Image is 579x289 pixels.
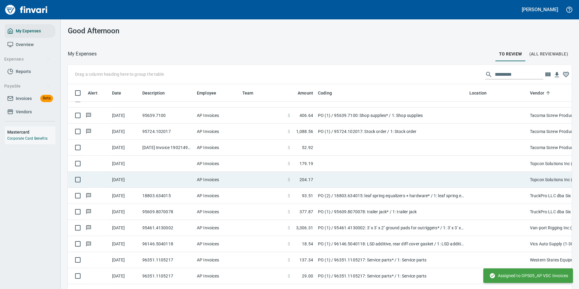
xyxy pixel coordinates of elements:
[194,188,240,204] td: AP Invoices
[288,193,290,199] span: $
[7,129,55,135] h6: Mastercard
[318,89,332,97] span: Coding
[194,204,240,220] td: AP Invoices
[302,193,313,199] span: 93.51
[85,129,92,133] span: Has messages
[530,89,544,97] span: Vendor
[5,65,55,78] a: Reports
[197,89,224,97] span: Employee
[299,112,313,118] span: 406.64
[298,89,313,97] span: Amount
[110,124,140,140] td: [DATE]
[7,136,48,141] a: Corporate Card Benefits
[4,82,50,90] span: Payable
[16,41,34,48] span: Overview
[85,194,92,198] span: Has messages
[110,252,140,268] td: [DATE]
[194,252,240,268] td: AP Invoices
[88,89,105,97] span: Alert
[316,204,467,220] td: PO (1) / 95609.8070078: trailer jack* / 1: trailer jack
[561,70,571,79] button: Column choices favorited. Click to reset to default
[194,140,240,156] td: AP Invoices
[499,50,522,58] span: To Review
[296,225,313,231] span: 3,306.31
[68,50,97,58] nav: breadcrumb
[288,273,290,279] span: $
[110,204,140,220] td: [DATE]
[16,27,41,35] span: My Expenses
[140,204,194,220] td: 95609.8070078
[112,89,129,97] span: Date
[316,188,467,204] td: PO (2) / 18803.634015: leaf spring equalizers + hardware* / 1: leaf spring equalizers + hardware
[2,54,52,65] button: Expenses
[194,220,240,236] td: AP Invoices
[242,89,261,97] span: Team
[489,273,568,279] span: Assigned to OPS05_AP VDC Invoices
[110,108,140,124] td: [DATE]
[140,124,194,140] td: 95724.102017
[288,257,290,263] span: $
[529,50,568,58] span: (All Reviewable)
[288,144,290,151] span: $
[288,225,290,231] span: $
[16,108,32,116] span: Vendors
[299,161,313,167] span: 179.19
[194,172,240,188] td: AP Invoices
[110,268,140,284] td: [DATE]
[5,105,55,119] a: Vendors
[85,242,92,246] span: Has messages
[316,252,467,268] td: PO (1) / 96351.1105217: Service parts* / 1: Service parts
[40,95,53,102] span: Beta
[5,92,55,105] a: InvoicesBeta
[522,6,558,13] h5: [PERSON_NAME]
[520,5,560,14] button: [PERSON_NAME]
[316,108,467,124] td: PO (1) / 95639.7100: Shop supplies* / 1: Shop supplies
[110,188,140,204] td: [DATE]
[142,89,173,97] span: Description
[110,156,140,172] td: [DATE]
[288,241,290,247] span: $
[140,236,194,252] td: 96146.5040118
[16,68,31,75] span: Reports
[110,172,140,188] td: [DATE]
[85,113,92,117] span: Has messages
[299,257,313,263] span: 137.34
[5,38,55,51] a: Overview
[112,89,121,97] span: Date
[4,55,50,63] span: Expenses
[75,71,164,77] p: Drag a column heading here to group the table
[4,2,49,17] img: Finvari
[290,89,313,97] span: Amount
[194,268,240,284] td: AP Invoices
[296,128,313,135] span: 1,088.56
[469,89,487,97] span: Location
[140,188,194,204] td: 18803.634015
[68,27,226,35] h3: Good Afternoon
[140,252,194,268] td: 96351.1105217
[2,81,52,92] button: Payable
[530,89,552,97] span: Vendor
[88,89,98,97] span: Alert
[302,144,313,151] span: 52.92
[197,89,216,97] span: Employee
[194,124,240,140] td: AP Invoices
[316,124,467,140] td: PO (1) / 95724.102017: Stock order / 1: Stock order
[194,156,240,172] td: AP Invoices
[110,140,140,156] td: [DATE]
[140,268,194,284] td: 96351.1105217
[194,108,240,124] td: AP Invoices
[85,210,92,214] span: Has messages
[16,95,32,102] span: Invoices
[110,236,140,252] td: [DATE]
[288,177,290,183] span: $
[140,220,194,236] td: 95461.4130002
[288,112,290,118] span: $
[242,89,253,97] span: Team
[5,24,55,38] a: My Expenses
[302,241,313,247] span: 18.54
[85,226,92,230] span: Has messages
[543,70,552,79] button: Choose columns to display
[140,140,194,156] td: [DATE] Invoice 190214993-00 from Tacoma Screw Products Inc (1-10999)
[469,89,495,97] span: Location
